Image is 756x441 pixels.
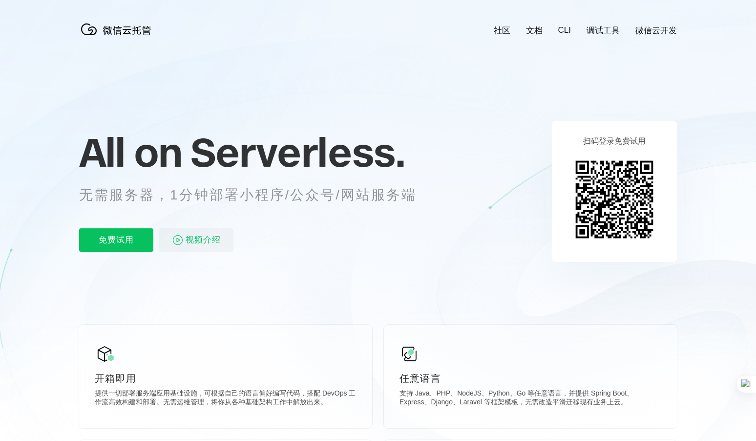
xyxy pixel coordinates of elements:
a: 微信云开发 [635,25,677,36]
p: 开箱即用 [95,372,357,385]
img: 微信云托管 [79,20,157,39]
span: 视频介绍 [186,228,221,252]
a: 文档 [526,25,543,36]
span: All on [79,128,181,176]
a: CLI [558,25,571,35]
p: 支持 Java、PHP、NodeJS、Python、Go 等任意语言，并提供 Spring Boot、Express、Django、Laravel 等框架模板，无需改造平滑迁移现有业务上云。 [399,389,661,409]
p: 无需服务器，1分钟部署小程序/公众号/网站服务端 [79,185,435,205]
a: 调试工具 [587,25,620,36]
span: Serverless. [190,128,405,176]
p: 免费试用 [79,228,153,252]
p: 任意语言 [399,372,661,385]
a: 微信云托管 [79,32,157,41]
p: 扫码登录免费试用 [583,136,646,147]
a: 社区 [494,25,510,36]
p: 提供一切部署服务端应用基础设施，可根据自己的语言偏好编写代码，搭配 DevOps 工作流高效构建和部署。无需运维管理，将你从各种基础架构工作中解放出来。 [95,389,357,409]
img: video_play.svg [172,234,184,246]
